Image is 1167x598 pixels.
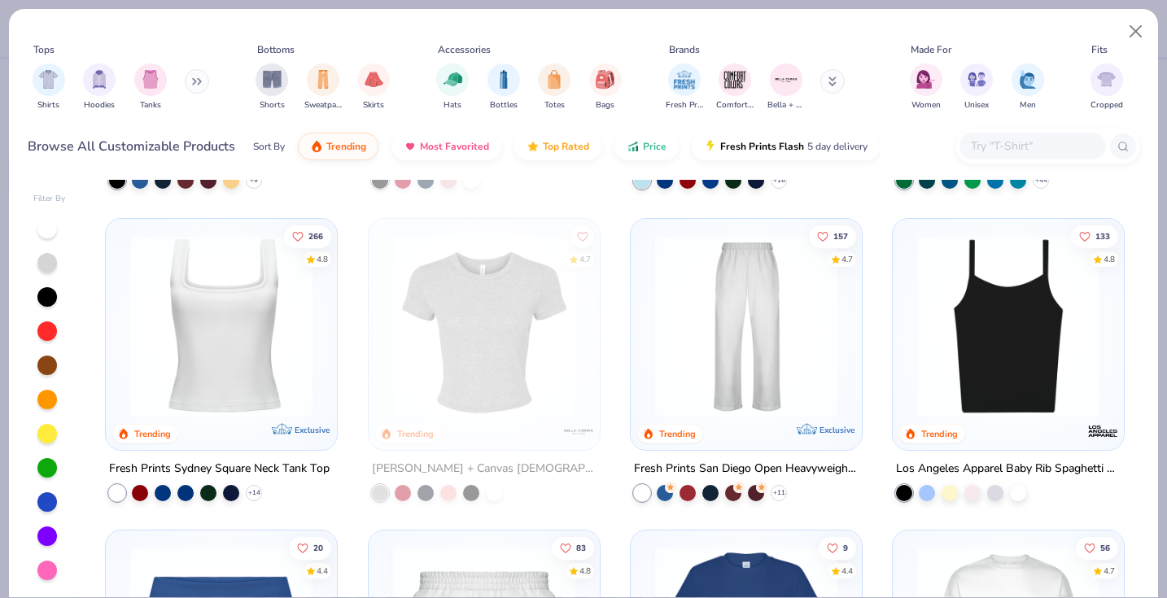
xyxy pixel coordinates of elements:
button: Most Favorited [391,133,501,160]
button: filter button [33,63,65,111]
img: Men Image [1019,70,1037,89]
div: filter for Tanks [134,63,167,111]
div: 4.8 [579,565,590,577]
div: filter for Comfort Colors [716,63,754,111]
button: filter button [436,63,469,111]
span: Fresh Prints [666,99,703,111]
div: Fresh Prints Sydney Square Neck Tank Top [109,459,330,479]
span: + 11 [772,488,785,498]
div: Browse All Customizable Products [28,137,235,156]
span: Shirts [37,99,59,111]
button: Price [614,133,679,160]
button: filter button [134,63,167,111]
div: Fits [1091,42,1108,57]
button: Top Rated [514,133,601,160]
span: Comfort Colors [716,99,754,111]
img: Shirts Image [39,70,58,89]
div: Sort By [253,139,285,154]
span: Cropped [1091,99,1123,111]
div: 4.7 [841,253,853,265]
input: Try "T-Shirt" [969,137,1095,155]
span: Sweatpants [304,99,342,111]
span: Tanks [140,99,161,111]
img: Cropped Image [1097,70,1116,89]
div: filter for Skirts [357,63,390,111]
div: Los Angeles Apparel Baby Rib Spaghetti Tank [896,459,1121,479]
span: Men [1020,99,1036,111]
span: 157 [833,232,848,240]
div: 4.7 [579,253,590,265]
span: Women [911,99,941,111]
div: filter for Bella + Canvas [767,63,805,111]
button: filter button [910,63,942,111]
button: filter button [589,63,622,111]
span: Totes [544,99,565,111]
img: trending.gif [310,140,323,153]
div: filter for Shirts [33,63,65,111]
div: filter for Unisex [960,63,993,111]
span: Trending [326,140,366,153]
span: Unisex [964,99,989,111]
button: Like [819,536,856,559]
span: 266 [308,232,323,240]
img: Unisex Image [968,70,986,89]
div: filter for Fresh Prints [666,63,703,111]
button: filter button [304,63,342,111]
div: 4.8 [317,253,328,265]
button: filter button [666,63,703,111]
span: + 16 [772,176,785,186]
button: filter button [1091,63,1123,111]
div: Bottoms [257,42,295,57]
span: 133 [1095,232,1110,240]
div: Accessories [438,42,491,57]
span: Hats [444,99,461,111]
span: + 14 [248,488,260,498]
img: Comfort Colors Image [723,68,747,92]
img: Bottles Image [495,70,513,89]
div: 4.4 [841,565,853,577]
span: Top Rated [543,140,589,153]
img: Shorts Image [263,70,282,89]
div: filter for Shorts [256,63,288,111]
img: aa15adeb-cc10-480b-b531-6e6e449d5067 [385,234,583,417]
button: filter button [1012,63,1044,111]
span: 83 [575,543,585,552]
button: Like [570,225,593,247]
button: filter button [487,63,520,111]
img: Totes Image [545,70,563,89]
button: Like [809,225,856,247]
div: Tops [33,42,55,57]
span: + 44 [1035,176,1047,186]
div: Filter By [33,193,66,205]
div: filter for Bags [589,63,622,111]
div: filter for Bottles [487,63,520,111]
div: filter for Men [1012,63,1044,111]
span: Skirts [363,99,384,111]
button: filter button [716,63,754,111]
button: Like [1071,225,1118,247]
img: TopRated.gif [527,140,540,153]
div: 4.8 [1104,253,1115,265]
span: Most Favorited [420,140,489,153]
span: 20 [313,543,323,552]
div: filter for Cropped [1091,63,1123,111]
div: filter for Hoodies [83,63,116,111]
span: Price [643,140,667,153]
button: Like [551,536,593,559]
img: Tanks Image [142,70,160,89]
span: Fresh Prints Flash [720,140,804,153]
button: Close [1121,16,1152,47]
div: 4.4 [317,565,328,577]
img: Skirts Image [365,70,383,89]
img: Bags Image [596,70,614,89]
button: filter button [256,63,288,111]
span: Exclusive [295,425,330,435]
button: filter button [538,63,570,111]
img: Bella + Canvas logo [562,415,595,447]
img: Hats Image [444,70,462,89]
span: 56 [1100,543,1110,552]
div: Made For [911,42,951,57]
img: Hoodies Image [90,70,108,89]
span: Hoodies [84,99,115,111]
button: Like [1076,536,1118,559]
